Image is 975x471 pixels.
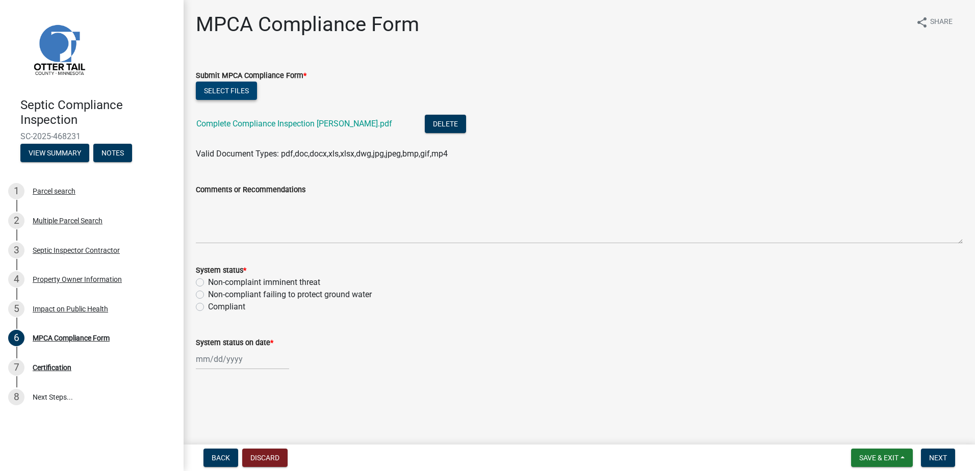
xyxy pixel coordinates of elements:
span: SC-2025-468231 [20,132,163,141]
div: 3 [8,242,24,258]
div: 1 [8,183,24,199]
span: Valid Document Types: pdf,doc,docx,xls,xlsx,dwg,jpg,jpeg,bmp,gif,mp4 [196,149,448,159]
button: Save & Exit [851,449,913,467]
button: Notes [93,144,132,162]
img: Otter Tail County, Minnesota [20,11,97,87]
h1: MPCA Compliance Form [196,12,419,37]
button: Select files [196,82,257,100]
label: Non-compliant failing to protect ground water [208,289,372,301]
span: Share [930,16,953,29]
wm-modal-confirm: Notes [93,149,132,158]
span: Next [929,454,947,462]
div: 4 [8,271,24,287]
label: System status on date [196,339,273,347]
wm-modal-confirm: Summary [20,149,89,158]
button: Delete [425,115,466,133]
div: 6 [8,330,24,346]
div: Impact on Public Health [33,305,108,312]
button: View Summary [20,144,89,162]
label: System status [196,267,246,274]
a: Complete Compliance Inspection [PERSON_NAME].pdf [196,119,392,128]
input: mm/dd/yyyy [196,349,289,370]
div: Septic Inspector Contractor [33,247,120,254]
div: Property Owner Information [33,276,122,283]
div: 5 [8,301,24,317]
span: Back [212,454,230,462]
wm-modal-confirm: Delete Document [425,120,466,129]
label: Compliant [208,301,245,313]
i: share [916,16,928,29]
div: 8 [8,389,24,405]
label: Submit MPCA Compliance Form [196,72,306,80]
label: Comments or Recommendations [196,187,305,194]
label: Non-complaint imminent threat [208,276,320,289]
div: MPCA Compliance Form [33,334,110,342]
button: shareShare [908,12,961,32]
div: Multiple Parcel Search [33,217,102,224]
button: Back [203,449,238,467]
h4: Septic Compliance Inspection [20,98,175,127]
div: Parcel search [33,188,75,195]
button: Next [921,449,955,467]
button: Discard [242,449,288,467]
div: 7 [8,359,24,376]
div: Certification [33,364,71,371]
span: Save & Exit [859,454,899,462]
div: 2 [8,213,24,229]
